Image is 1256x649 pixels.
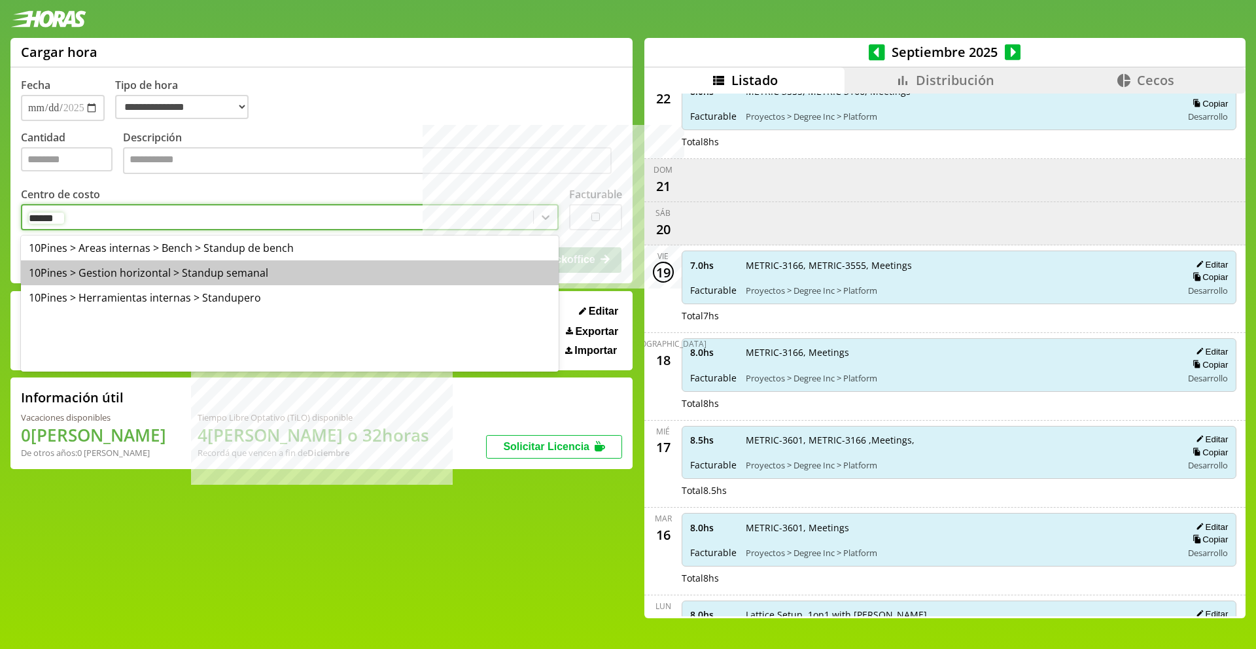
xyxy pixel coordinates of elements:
[1188,547,1228,559] span: Desarrollo
[115,95,249,119] select: Tipo de hora
[690,521,737,534] span: 8.0 hs
[10,10,86,27] img: logotipo
[885,43,1005,61] span: Septiembre 2025
[1189,534,1228,545] button: Copiar
[655,207,671,219] div: sáb
[690,346,737,359] span: 8.0 hs
[746,346,1174,359] span: METRIC-3166, Meetings
[575,326,618,338] span: Exportar
[486,435,622,459] button: Solicitar Licencia
[198,412,429,423] div: Tiempo Libre Optativo (TiLO) disponible
[21,78,50,92] label: Fecha
[1188,111,1228,122] span: Desarrollo
[690,110,737,122] span: Facturable
[653,262,674,283] div: 19
[574,345,617,357] span: Importar
[690,259,737,272] span: 7.0 hs
[21,236,559,260] div: 10Pines > Areas internas > Bench > Standup de bench
[746,547,1174,559] span: Proyectos > Degree Inc > Platform
[307,447,349,459] b: Diciembre
[1192,259,1228,270] button: Editar
[1192,434,1228,445] button: Editar
[115,78,259,121] label: Tipo de hora
[1189,272,1228,283] button: Copiar
[562,325,622,338] button: Exportar
[21,147,113,171] input: Cantidad
[569,187,622,202] label: Facturable
[503,441,589,452] span: Solicitar Licencia
[653,524,674,545] div: 16
[123,147,612,175] textarea: Descripción
[682,484,1237,497] div: Total 8.5 hs
[654,164,672,175] div: dom
[1192,521,1228,533] button: Editar
[682,135,1237,148] div: Total 8 hs
[731,71,778,89] span: Listado
[21,187,100,202] label: Centro de costo
[690,372,737,384] span: Facturable
[620,338,706,349] div: [DEMOGRAPHIC_DATA]
[653,437,674,458] div: 17
[575,305,622,318] button: Editar
[21,447,166,459] div: De otros años: 0 [PERSON_NAME]
[1188,459,1228,471] span: Desarrollo
[746,111,1174,122] span: Proyectos > Degree Inc > Platform
[682,397,1237,410] div: Total 8 hs
[690,459,737,471] span: Facturable
[682,309,1237,322] div: Total 7 hs
[198,447,429,459] div: Recordá que vencen a fin de
[653,175,674,196] div: 21
[21,285,559,310] div: 10Pines > Herramientas internas > Standupero
[21,260,559,285] div: 10Pines > Gestion horizontal > Standup semanal
[21,389,124,406] h2: Información útil
[653,88,674,109] div: 22
[1189,359,1228,370] button: Copiar
[644,94,1246,616] div: scrollable content
[21,423,166,447] h1: 0 [PERSON_NAME]
[690,284,737,296] span: Facturable
[682,572,1237,584] div: Total 8 hs
[746,372,1174,384] span: Proyectos > Degree Inc > Platform
[1188,372,1228,384] span: Desarrollo
[746,285,1174,296] span: Proyectos > Degree Inc > Platform
[655,601,671,612] div: lun
[656,426,670,437] div: mié
[198,423,429,447] h1: 4 [PERSON_NAME] o 32 horas
[655,513,672,524] div: mar
[746,521,1174,534] span: METRIC-3601, Meetings
[1188,285,1228,296] span: Desarrollo
[1189,98,1228,109] button: Copiar
[1192,346,1228,357] button: Editar
[21,43,97,61] h1: Cargar hora
[657,251,669,262] div: vie
[653,349,674,370] div: 18
[123,130,622,178] label: Descripción
[690,608,737,621] span: 8.0 hs
[916,71,994,89] span: Distribución
[21,130,123,178] label: Cantidad
[746,434,1174,446] span: METRIC-3601, METRIC-3166 ,Meetings,
[1192,608,1228,620] button: Editar
[653,612,674,633] div: 15
[653,219,674,239] div: 20
[746,459,1174,471] span: Proyectos > Degree Inc > Platform
[690,546,737,559] span: Facturable
[1189,447,1228,458] button: Copiar
[746,608,1174,621] span: Lattice Setup, 1on1 with [PERSON_NAME]
[690,434,737,446] span: 8.5 hs
[1137,71,1174,89] span: Cecos
[21,412,166,423] div: Vacaciones disponibles
[589,306,618,317] span: Editar
[746,259,1174,272] span: METRIC-3166, METRIC-3555, Meetings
